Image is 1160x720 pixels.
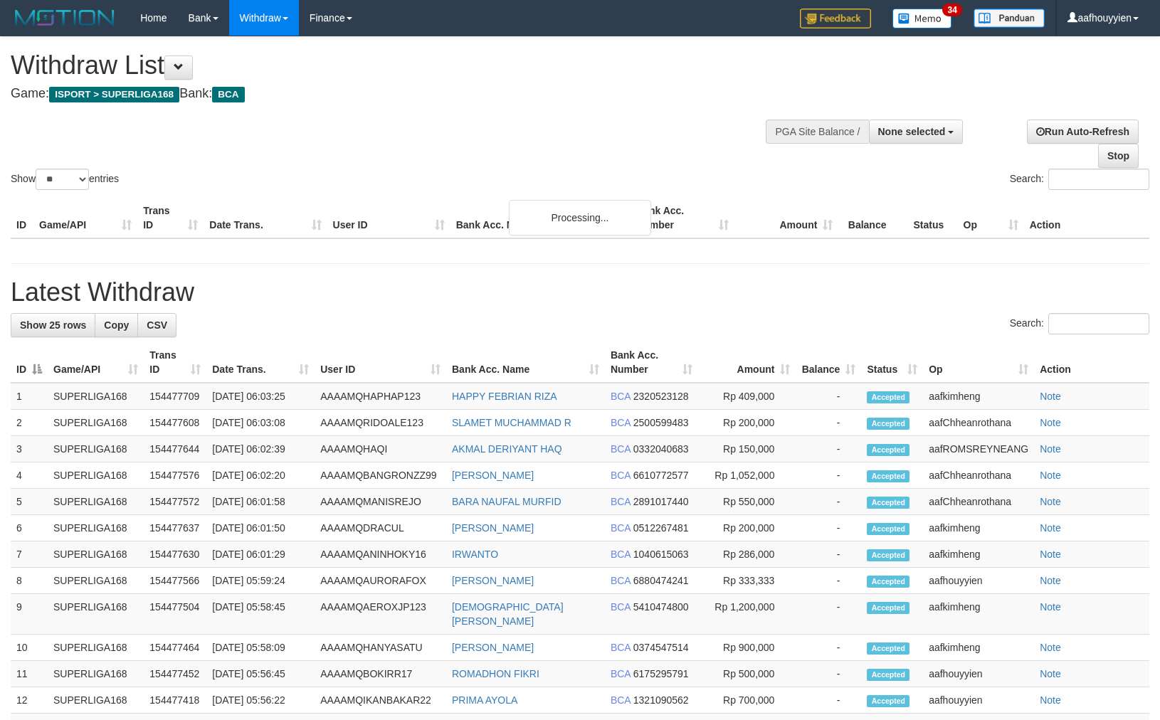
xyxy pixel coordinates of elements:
td: 8 [11,568,48,594]
td: [DATE] 06:01:58 [206,489,315,515]
td: 4 [11,462,48,489]
td: SUPERLIGA168 [48,661,144,687]
td: SUPERLIGA168 [48,541,144,568]
td: [DATE] 05:58:45 [206,594,315,635]
a: SLAMET MUCHAMMAD R [452,417,571,428]
th: Amount: activate to sort column ascending [698,342,796,383]
a: Stop [1098,144,1139,168]
span: Accepted [867,418,909,430]
span: Accepted [867,602,909,614]
td: 154477576 [144,462,206,489]
td: AAAAMQHANYASATU [315,635,446,661]
span: Accepted [867,444,909,456]
td: aafhouyyien [923,568,1034,594]
th: User ID [327,198,450,238]
td: Rp 700,000 [698,687,796,714]
a: [PERSON_NAME] [452,575,534,586]
span: 34 [942,4,961,16]
td: SUPERLIGA168 [48,462,144,489]
a: Copy [95,313,138,337]
td: [DATE] 05:56:45 [206,661,315,687]
td: Rp 150,000 [698,436,796,462]
img: MOTION_logo.png [11,7,119,28]
th: ID [11,198,33,238]
td: AAAAMQAEROXJP123 [315,594,446,635]
td: 154477637 [144,515,206,541]
td: aafkimheng [923,515,1034,541]
th: Status: activate to sort column ascending [861,342,923,383]
td: aafhouyyien [923,687,1034,714]
select: Showentries [36,169,89,190]
th: Bank Acc. Number [631,198,734,238]
span: BCA [611,601,631,613]
th: Op [958,198,1024,238]
span: Copy 5410474800 to clipboard [633,601,689,613]
h1: Withdraw List [11,51,759,80]
a: Note [1040,443,1061,455]
a: [PERSON_NAME] [452,522,534,534]
th: Game/API [33,198,137,238]
td: 154477464 [144,635,206,661]
td: Rp 500,000 [698,661,796,687]
td: 154477608 [144,410,206,436]
span: Copy 2500599483 to clipboard [633,417,689,428]
img: Feedback.jpg [800,9,871,28]
a: Note [1040,391,1061,402]
td: [DATE] 06:01:29 [206,541,315,568]
a: ROMADHON FIKRI [452,668,539,679]
a: Note [1040,601,1061,613]
span: Accepted [867,391,909,403]
th: Game/API: activate to sort column ascending [48,342,144,383]
th: Date Trans.: activate to sort column ascending [206,342,315,383]
a: Run Auto-Refresh [1027,120,1139,144]
td: - [796,515,861,541]
a: Note [1040,496,1061,507]
td: 11 [11,661,48,687]
a: IRWANTO [452,549,498,560]
td: AAAAMQBANGRONZZ99 [315,462,446,489]
span: Accepted [867,497,909,509]
td: Rp 333,333 [698,568,796,594]
img: Button%20Memo.svg [892,9,952,28]
td: [DATE] 06:02:39 [206,436,315,462]
label: Search: [1010,313,1149,334]
td: Rp 900,000 [698,635,796,661]
td: - [796,462,861,489]
span: BCA [611,642,631,653]
td: - [796,687,861,714]
td: - [796,410,861,436]
td: 2 [11,410,48,436]
td: aafhouyyien [923,661,1034,687]
span: Copy 0332040683 to clipboard [633,443,689,455]
td: 3 [11,436,48,462]
td: 154477418 [144,687,206,714]
td: SUPERLIGA168 [48,635,144,661]
td: 7 [11,541,48,568]
td: SUPERLIGA168 [48,594,144,635]
th: Balance [838,198,907,238]
td: AAAAMQDRACUL [315,515,446,541]
a: BARA NAUFAL MURFID [452,496,561,507]
th: Bank Acc. Number: activate to sort column ascending [605,342,698,383]
td: Rp 200,000 [698,410,796,436]
th: Balance: activate to sort column ascending [796,342,861,383]
button: None selected [869,120,964,144]
span: Accepted [867,549,909,561]
td: 154477630 [144,541,206,568]
td: [DATE] 05:59:24 [206,568,315,594]
span: Copy [104,319,129,331]
th: ID: activate to sort column descending [11,342,48,383]
td: AAAAMQANINHOKY16 [315,541,446,568]
td: AAAAMQBOKIRR17 [315,661,446,687]
a: PRIMA AYOLA [452,694,517,706]
td: AAAAMQHAQI [315,436,446,462]
td: 154477452 [144,661,206,687]
td: - [796,489,861,515]
a: Show 25 rows [11,313,95,337]
span: Copy 0512267481 to clipboard [633,522,689,534]
span: BCA [611,549,631,560]
th: Bank Acc. Name [450,198,631,238]
th: Action [1034,342,1149,383]
td: 5 [11,489,48,515]
a: Note [1040,642,1061,653]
